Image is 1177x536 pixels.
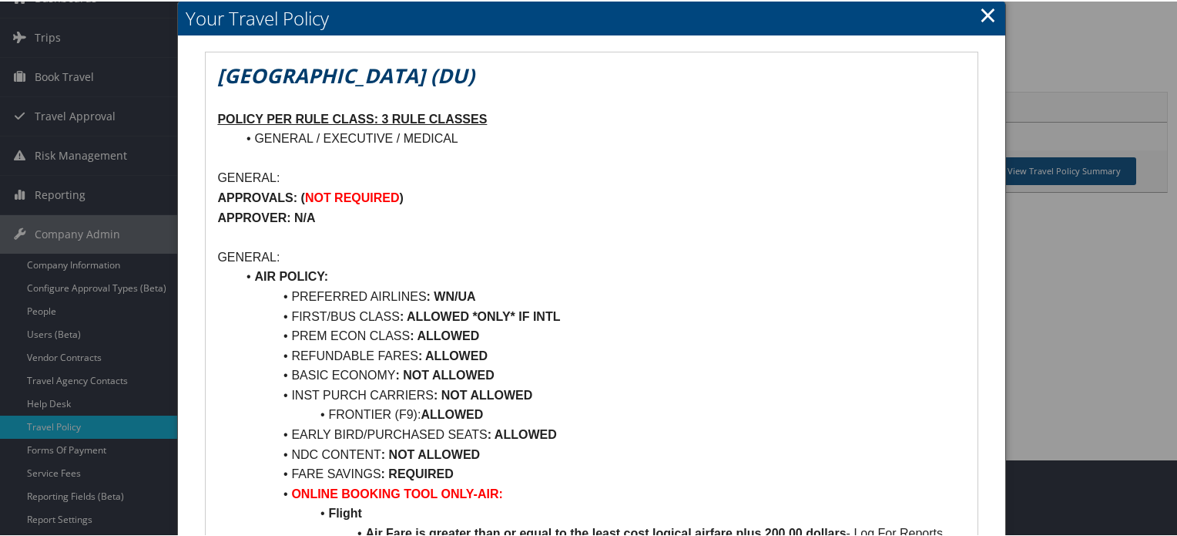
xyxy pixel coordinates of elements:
[236,423,965,443] li: EARLY BIRD/PURCHASED SEATS
[217,246,965,266] p: GENERAL:
[488,426,557,440] strong: : ALLOWED
[400,190,404,203] strong: )
[427,288,476,302] strong: : WN/UA
[236,345,965,365] li: REFUNDABLE FARES
[217,167,965,187] p: GENERAL:
[328,505,362,518] strong: Flight
[236,384,965,404] li: INST PURCH CARRIERS
[236,325,965,345] li: PREM ECON CLASS
[421,406,483,420] strong: ALLOWED
[254,268,328,281] strong: AIR POLICY:
[381,447,480,460] strong: : NOT ALLOWED
[236,463,965,483] li: FARE SAVINGS
[236,127,965,147] li: GENERAL / EXECUTIVE / MEDICAL
[236,305,965,325] li: FIRST/BUS CLASS
[236,364,965,384] li: BASIC ECONOMY
[418,348,488,361] strong: : ALLOWED
[410,328,479,341] strong: : ALLOWED
[217,210,315,223] strong: APPROVER: N/A
[236,443,965,464] li: NDC CONTENT
[381,466,454,479] strong: : REQUIRED
[434,387,532,400] strong: : NOT ALLOWED
[217,60,474,88] em: [GEOGRAPHIC_DATA] (DU)
[291,486,502,499] strong: ONLINE BOOKING TOOL ONLY-AIR:
[396,367,495,380] strong: : NOT ALLOWED
[400,308,561,322] strong: : ALLOWED *ONLY* IF INTL
[236,403,965,423] li: FRONTIER (F9):
[217,190,304,203] strong: APPROVALS: (
[305,190,400,203] strong: NOT REQUIRED
[236,285,965,305] li: PREFERRED AIRLINES
[217,111,487,124] u: POLICY PER RULE CLASS: 3 RULE CLASSES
